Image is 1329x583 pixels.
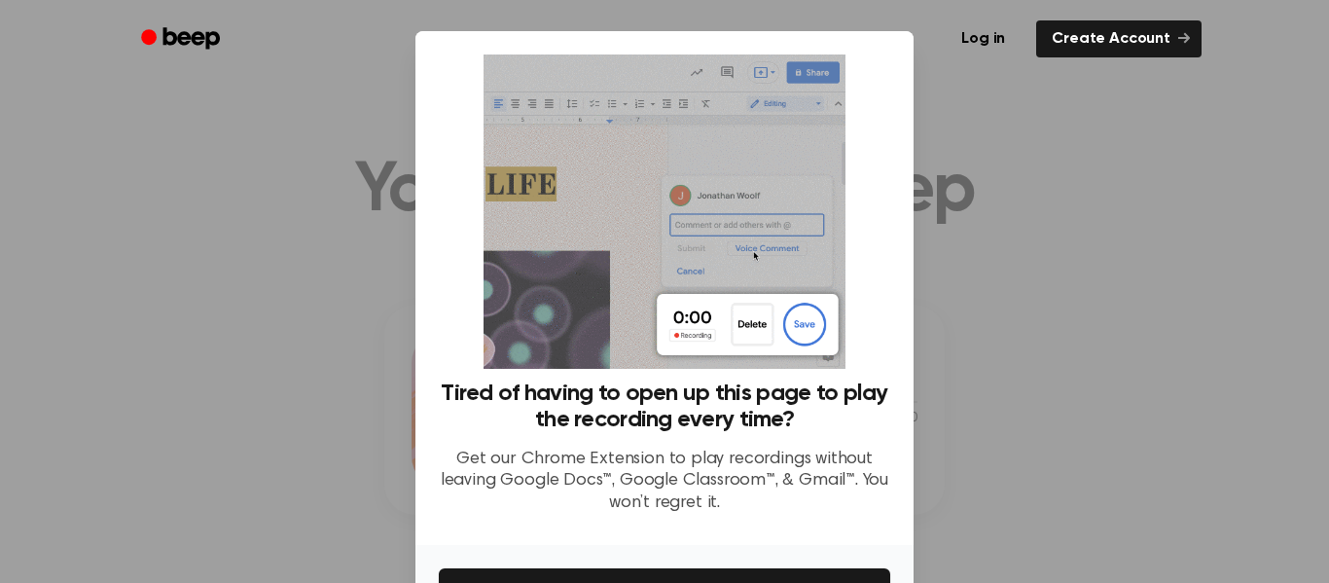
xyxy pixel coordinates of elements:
[439,381,890,433] h3: Tired of having to open up this page to play the recording every time?
[484,55,844,369] img: Beep extension in action
[439,449,890,515] p: Get our Chrome Extension to play recordings without leaving Google Docs™, Google Classroom™, & Gm...
[127,20,237,58] a: Beep
[942,17,1024,61] a: Log in
[1036,20,1202,57] a: Create Account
